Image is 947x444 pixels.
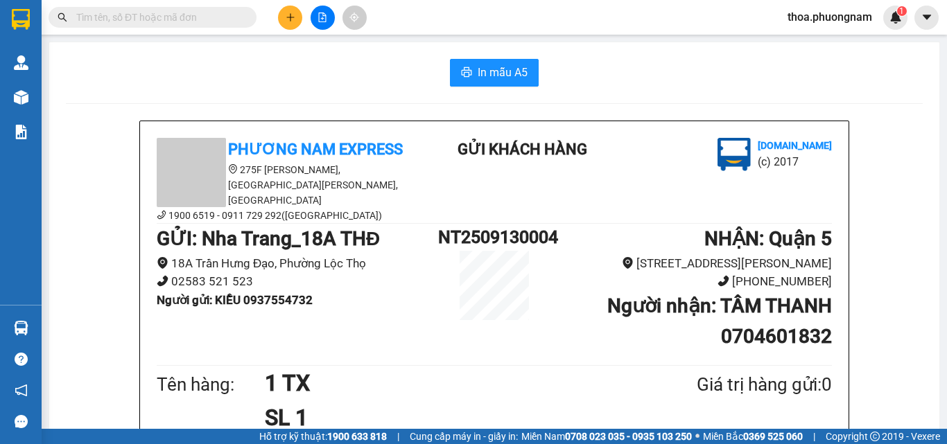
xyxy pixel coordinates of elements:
[157,254,438,273] li: 18A Trần Hưng Đạo, Phường Lộc Thọ
[695,434,700,439] span: ⚪️
[914,6,939,30] button: caret-down
[450,59,539,87] button: printerIn mẫu A5
[157,257,168,269] span: environment
[704,227,832,250] b: NHẬN : Quận 5
[438,224,550,251] h1: NT2509130004
[718,275,729,287] span: phone
[318,12,327,22] span: file-add
[458,141,587,158] b: Gửi khách hàng
[12,9,30,30] img: logo-vxr
[622,257,634,269] span: environment
[15,415,28,428] span: message
[349,12,359,22] span: aim
[157,371,265,399] div: Tên hàng:
[228,164,238,174] span: environment
[265,366,629,400] h1: 1 TX
[607,294,832,348] b: Người nhận : TÂM THANH 0704601832
[14,55,28,70] img: warehouse-icon
[157,275,168,287] span: phone
[228,141,403,158] b: Phương Nam Express
[157,208,406,223] li: 1900 6519 - 0911 729 292([GEOGRAPHIC_DATA])
[15,353,28,366] span: question-circle
[76,10,240,25] input: Tìm tên, số ĐT hoặc mã đơn
[157,210,166,220] span: phone
[758,140,832,151] b: [DOMAIN_NAME]
[410,429,518,444] span: Cung cấp máy in - giấy in:
[521,429,692,444] span: Miền Nam
[286,12,295,22] span: plus
[776,8,883,26] span: thoa.phuongnam
[870,432,880,441] span: copyright
[14,321,28,335] img: warehouse-icon
[157,227,380,250] b: GỬI : Nha Trang_18A THĐ
[899,6,904,16] span: 1
[743,431,803,442] strong: 0369 525 060
[157,293,313,307] b: Người gửi : KIỀU 0937554732
[550,254,832,273] li: [STREET_ADDRESS][PERSON_NAME]
[157,162,406,208] li: 275F [PERSON_NAME], [GEOGRAPHIC_DATA][PERSON_NAME], [GEOGRAPHIC_DATA]
[758,153,832,170] li: (c) 2017
[14,90,28,105] img: warehouse-icon
[14,125,28,139] img: solution-icon
[550,272,832,291] li: [PHONE_NUMBER]
[478,64,528,81] span: In mẫu A5
[327,431,387,442] strong: 1900 633 818
[58,12,67,22] span: search
[342,6,367,30] button: aim
[897,6,907,16] sup: 1
[565,431,692,442] strong: 0708 023 035 - 0935 103 250
[629,371,832,399] div: Giá trị hàng gửi: 0
[259,429,387,444] span: Hỗ trợ kỹ thuật:
[311,6,335,30] button: file-add
[265,400,629,435] h1: SL 1
[15,384,28,397] span: notification
[921,11,933,24] span: caret-down
[461,66,472,80] span: printer
[813,429,815,444] span: |
[157,272,438,291] li: 02583 521 523
[703,429,803,444] span: Miền Bắc
[718,138,751,171] img: logo.jpg
[889,11,902,24] img: icon-new-feature
[278,6,302,30] button: plus
[397,429,399,444] span: |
